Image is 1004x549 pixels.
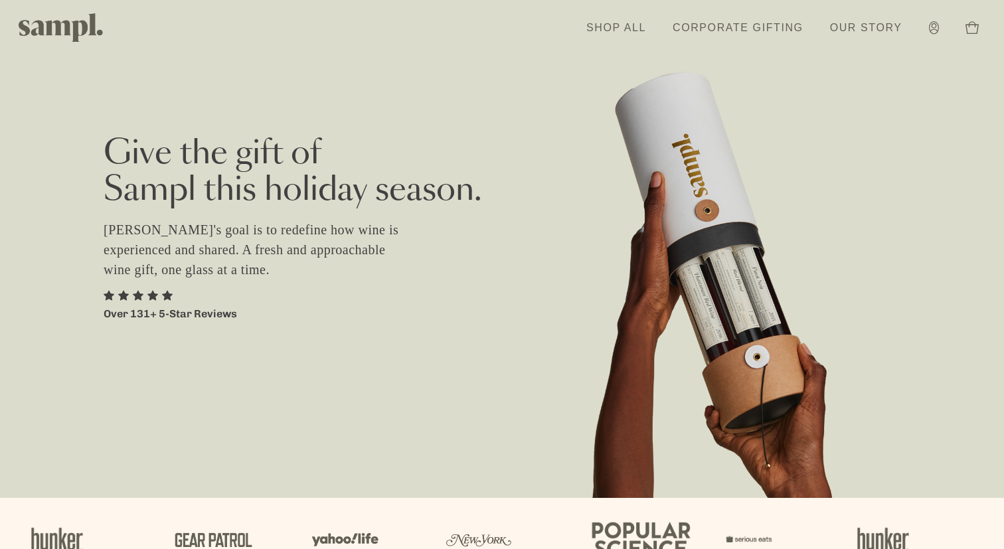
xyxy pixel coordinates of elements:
h2: Give the gift of Sampl this holiday season. [104,136,900,209]
p: Over 131+ 5-Star Reviews [104,306,237,322]
a: Our Story [823,13,909,42]
a: Shop All [580,13,653,42]
a: Corporate Gifting [666,13,810,42]
p: [PERSON_NAME]'s goal is to redefine how wine is experienced and shared. A fresh and approachable ... [104,220,416,279]
img: Sampl logo [19,13,104,42]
